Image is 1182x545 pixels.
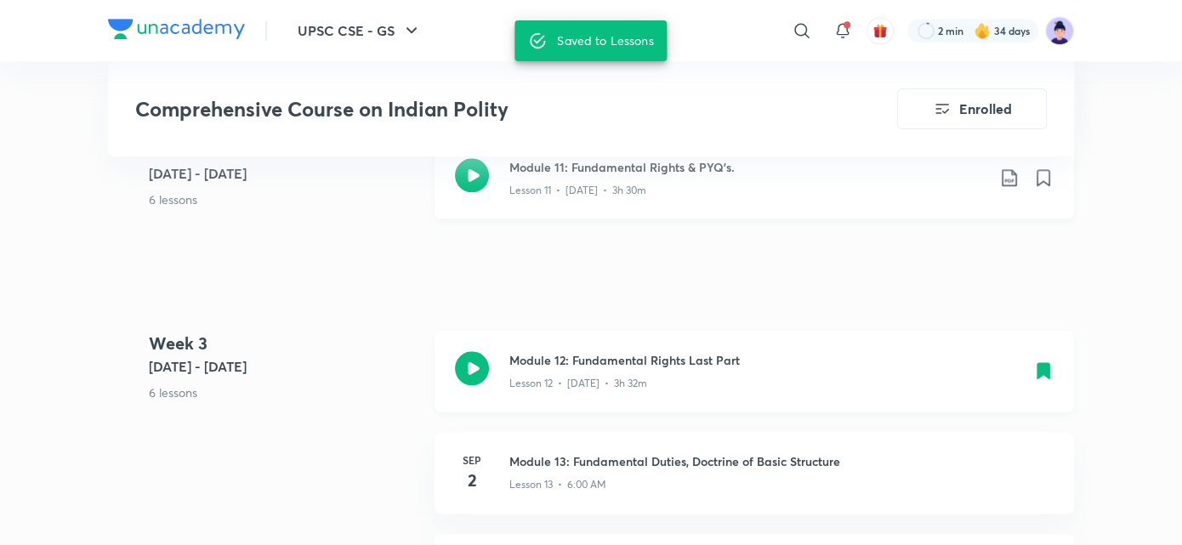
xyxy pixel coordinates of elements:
[149,356,421,377] h5: [DATE] - [DATE]
[149,331,421,356] h4: Week 3
[1045,16,1074,45] img: Ravi Chalotra
[897,88,1047,129] button: Enrolled
[108,19,245,43] a: Company Logo
[435,432,1074,534] a: Sep2Module 13: Fundamental Duties, Doctrine of Basic StructureLesson 13 • 6:00 AM
[435,138,1074,239] a: Module 11: Fundamental Rights & PYQ’s.Lesson 11 • [DATE] • 3h 30m
[149,383,421,401] p: 6 lessons
[149,163,421,184] h5: [DATE] - [DATE]
[149,190,421,208] p: 6 lessons
[509,158,986,176] h3: Module 11: Fundamental Rights & PYQ’s.
[509,452,1054,470] h3: Module 13: Fundamental Duties, Doctrine of Basic Structure
[557,26,653,56] div: Saved to Lessons
[509,351,1020,369] h3: Module 12: Fundamental Rights Last Part
[867,17,894,44] button: avatar
[135,97,801,122] h3: Comprehensive Course on Indian Polity
[455,452,489,468] h6: Sep
[287,14,432,48] button: UPSC CSE - GS
[509,183,646,198] p: Lesson 11 • [DATE] • 3h 30m
[108,19,245,39] img: Company Logo
[509,477,606,492] p: Lesson 13 • 6:00 AM
[509,376,647,391] p: Lesson 12 • [DATE] • 3h 32m
[974,22,991,39] img: streak
[435,331,1074,432] a: Module 12: Fundamental Rights Last PartLesson 12 • [DATE] • 3h 32m
[455,468,489,493] h4: 2
[872,23,888,38] img: avatar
